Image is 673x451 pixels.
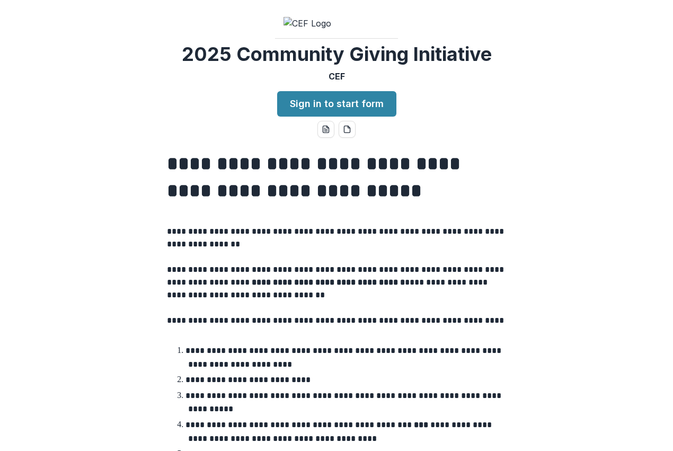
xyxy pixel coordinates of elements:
[329,70,345,83] p: CEF
[277,91,396,117] a: Sign in to start form
[317,121,334,138] button: word-download
[284,17,389,30] img: CEF Logo
[339,121,356,138] button: pdf-download
[182,43,492,66] h2: 2025 Community Giving Initiative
